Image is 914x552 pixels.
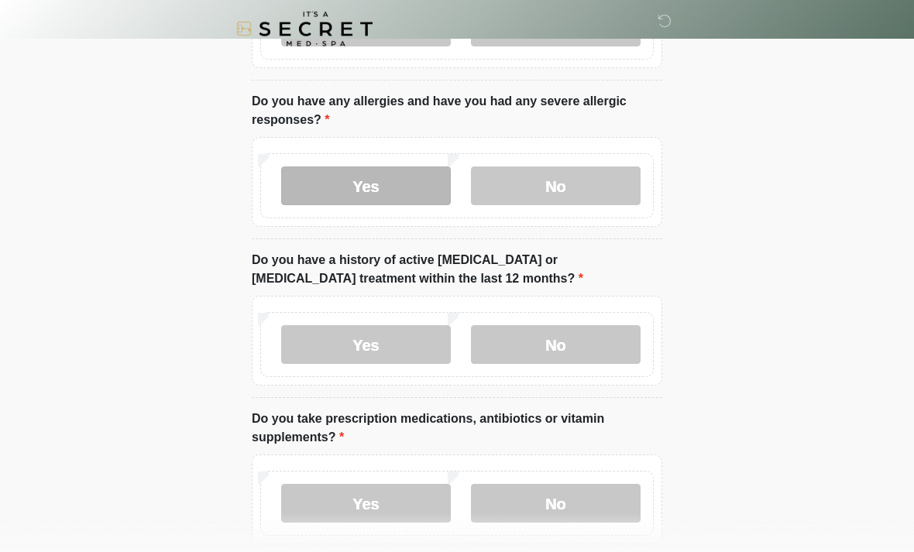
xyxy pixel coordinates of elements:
[281,326,451,365] label: Yes
[471,485,641,523] label: No
[236,12,373,46] img: It's A Secret Med Spa Logo
[281,167,451,206] label: Yes
[281,485,451,523] label: Yes
[252,252,662,289] label: Do you have a history of active [MEDICAL_DATA] or [MEDICAL_DATA] treatment within the last 12 mon...
[252,410,662,447] label: Do you take prescription medications, antibiotics or vitamin supplements?
[471,167,641,206] label: No
[252,93,662,130] label: Do you have any allergies and have you had any severe allergic responses?
[471,326,641,365] label: No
